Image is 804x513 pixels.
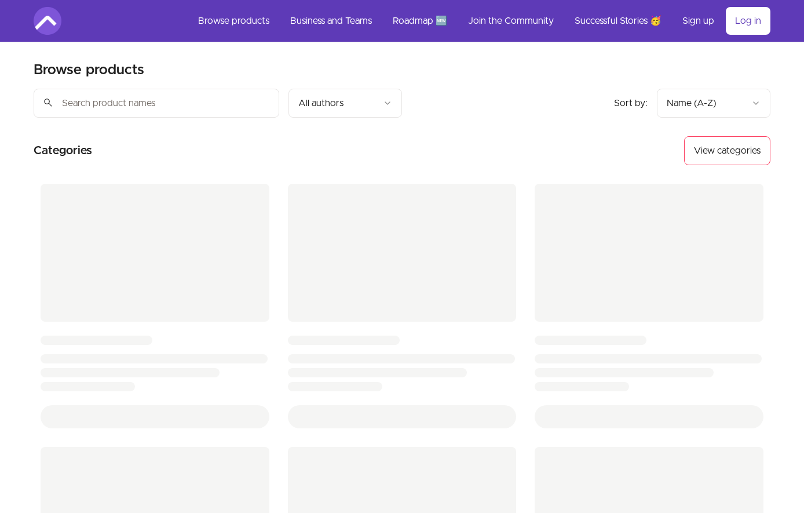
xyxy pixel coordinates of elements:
[383,7,456,35] a: Roadmap 🆕
[189,7,770,35] nav: Main
[288,89,402,118] button: Filter by author
[459,7,563,35] a: Join the Community
[684,136,770,165] button: View categories
[673,7,723,35] a: Sign up
[189,7,279,35] a: Browse products
[34,89,279,118] input: Search product names
[657,89,770,118] button: Product sort options
[34,7,61,35] img: Amigoscode logo
[34,136,92,165] h2: Categories
[614,99,648,108] span: Sort by:
[565,7,671,35] a: Successful Stories 🥳
[726,7,770,35] a: Log in
[43,94,53,111] span: search
[34,61,144,79] h2: Browse products
[281,7,381,35] a: Business and Teams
